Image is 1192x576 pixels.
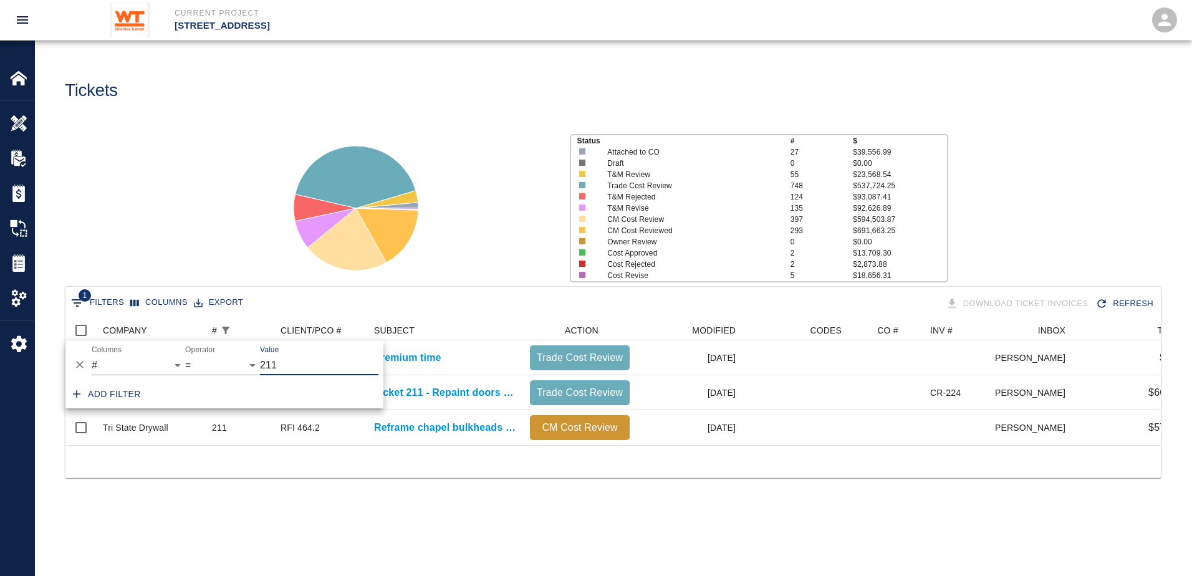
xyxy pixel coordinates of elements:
[1130,516,1192,576] iframe: Chat Widget
[535,385,625,400] p: Trade Cost Review
[742,320,848,340] div: CODES
[79,289,91,302] span: 1
[1148,420,1185,435] p: $576.00
[996,375,1072,410] div: [PERSON_NAME]
[607,158,772,169] p: Draft
[848,320,924,340] div: CO #
[1093,293,1158,315] button: Refresh
[535,420,625,435] p: CM Cost Review
[260,345,279,355] label: Value
[607,146,772,158] p: Attached to CO
[607,191,772,203] p: T&M Rejected
[212,421,227,434] div: 211
[636,340,742,375] div: [DATE]
[791,247,853,259] p: 2
[791,146,853,158] p: 27
[524,320,636,340] div: ACTION
[791,180,853,191] p: 748
[636,410,742,445] div: [DATE]
[212,320,217,340] div: #
[260,355,378,375] input: Filter value
[274,320,368,340] div: CLIENT/PCO #
[692,320,736,340] div: MODIFIED
[996,320,1072,340] div: INBOX
[930,320,953,340] div: INV #
[607,259,772,270] p: Cost Rejected
[853,225,947,236] p: $691,663.25
[535,350,625,365] p: Trade Cost Review
[853,270,947,281] p: $18,656.31
[853,146,947,158] p: $39,556.99
[185,345,215,355] label: Operator
[853,214,947,225] p: $594,503.87
[607,236,772,247] p: Owner Review
[374,350,441,365] a: Premium time
[65,80,118,101] h1: Tickets
[565,320,598,340] div: ACTION
[791,158,853,169] p: 0
[368,320,524,340] div: SUBJECT
[206,320,274,340] div: #
[607,203,772,214] p: T&M Revise
[853,259,947,270] p: $2,873.88
[636,375,742,410] div: [DATE]
[1157,320,1185,340] div: TOTAL
[68,383,146,406] button: Add filter
[853,203,947,214] p: $92,626.89
[217,322,234,339] button: Show filters
[924,320,996,340] div: INV #
[374,385,517,400] a: Ticket 211 - Repaint doors and frames on G2 level
[930,386,961,399] div: CR-224
[1038,320,1065,340] div: INBOX
[853,158,947,169] p: $0.00
[853,236,947,247] p: $0.00
[791,225,853,236] p: 293
[607,225,772,236] p: CM Cost Reviewed
[281,320,342,340] div: CLIENT/PCO #
[1072,320,1191,340] div: TOTAL
[791,214,853,225] p: 397
[97,320,206,340] div: COMPANY
[127,293,191,312] button: Select columns
[1093,293,1158,315] div: Refresh the list
[607,270,772,281] p: Cost Revise
[92,345,122,355] label: Columns
[996,410,1072,445] div: [PERSON_NAME]
[217,322,234,339] div: 1 active filter
[853,191,947,203] p: $93,087.41
[791,135,853,146] p: #
[853,135,947,146] p: $
[607,180,772,191] p: Trade Cost Review
[607,169,772,180] p: T&M Review
[636,320,742,340] div: MODIFIED
[810,320,842,340] div: CODES
[791,236,853,247] p: 0
[853,247,947,259] p: $13,709.30
[577,135,791,146] p: Status
[191,293,246,312] button: Export
[70,355,89,374] button: Delete
[791,169,853,180] p: 55
[996,340,1072,375] div: [PERSON_NAME]
[943,293,1093,315] div: Tickets download in groups of 15
[374,320,415,340] div: SUBJECT
[791,191,853,203] p: 124
[1160,350,1185,365] p: $0.00
[607,247,772,259] p: Cost Approved
[853,169,947,180] p: $23,568.54
[374,420,517,435] a: Reframe chapel bulkheads 4th floor due to diffuser and light...
[853,180,947,191] p: $537,724.25
[877,320,898,340] div: CO #
[103,320,147,340] div: COMPANY
[7,5,37,35] button: open drawer
[1148,385,1185,400] p: $665.43
[791,203,853,214] p: 135
[110,2,150,37] img: Whiting-Turner
[175,19,663,33] p: [STREET_ADDRESS]
[791,270,853,281] p: 5
[103,421,168,434] div: Tri State Drywall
